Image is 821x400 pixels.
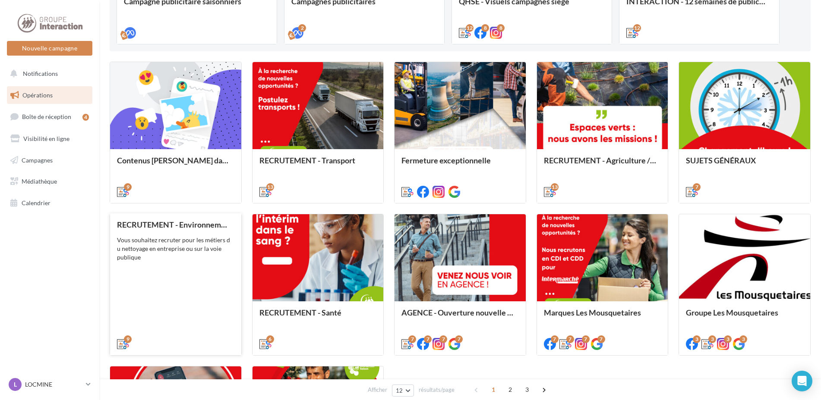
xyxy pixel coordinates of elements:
[566,335,574,343] div: 7
[124,335,132,343] div: 9
[419,386,455,394] span: résultats/page
[739,335,747,343] div: 3
[693,183,701,191] div: 7
[23,70,58,77] span: Notifications
[5,130,94,148] a: Visibilité en ligne
[368,386,387,394] span: Afficher
[481,24,489,32] div: 8
[520,383,534,397] span: 3
[22,156,53,163] span: Campagnes
[22,199,51,206] span: Calendrier
[22,178,57,185] span: Médiathèque
[597,335,605,343] div: 7
[792,371,812,391] div: Open Intercom Messenger
[497,24,505,32] div: 8
[401,156,519,173] div: Fermeture exceptionnelle
[5,172,94,191] a: Médiathèque
[5,151,94,169] a: Campagnes
[466,24,474,32] div: 12
[455,335,463,343] div: 7
[551,335,559,343] div: 7
[633,24,641,32] div: 12
[551,183,559,191] div: 13
[439,335,447,343] div: 7
[544,308,661,325] div: Marques Les Mousquetaires
[117,156,234,173] div: Contenus [PERSON_NAME] dans un esprit estival
[544,156,661,173] div: RECRUTEMENT - Agriculture / Espaces verts
[582,335,590,343] div: 7
[686,308,803,325] div: Groupe Les Mousquetaires
[117,220,234,229] div: RECRUTEMENT - Environnement
[5,86,94,104] a: Opérations
[124,183,132,191] div: 9
[266,183,274,191] div: 13
[7,376,92,393] a: L LOCMINE
[82,114,89,121] div: 4
[396,387,403,394] span: 12
[5,107,94,126] a: Boîte de réception4
[25,380,82,389] p: LOCMINE
[424,335,432,343] div: 7
[392,384,414,397] button: 12
[408,335,416,343] div: 7
[22,91,53,99] span: Opérations
[259,308,377,325] div: RECRUTEMENT - Santé
[259,156,377,173] div: RECRUTEMENT - Transport
[23,135,69,142] span: Visibilité en ligne
[401,308,519,325] div: AGENCE - Ouverture nouvelle agence
[708,335,716,343] div: 3
[693,335,701,343] div: 3
[14,380,17,389] span: L
[486,383,500,397] span: 1
[117,236,234,262] div: Vous souhaitez recruter pour les métiers d u nettoyage en entreprise ou sur la voie publique
[266,335,274,343] div: 6
[7,41,92,56] button: Nouvelle campagne
[22,113,71,120] span: Boîte de réception
[724,335,732,343] div: 3
[5,65,91,83] button: Notifications
[5,194,94,212] a: Calendrier
[298,24,306,32] div: 2
[686,156,803,173] div: SUJETS GÉNÉRAUX
[503,383,517,397] span: 2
